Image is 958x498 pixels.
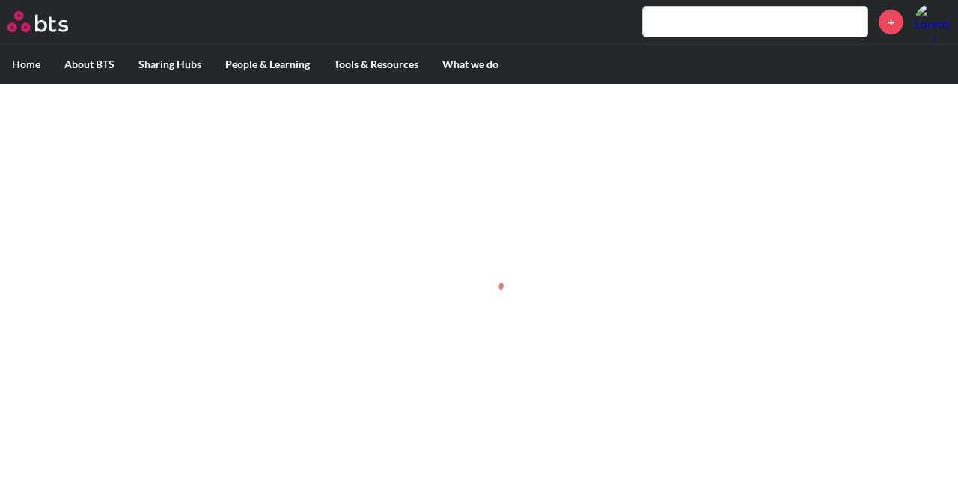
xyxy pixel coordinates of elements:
label: People & Learning [213,45,322,84]
a: + [879,10,903,34]
label: Sharing Hubs [126,45,213,84]
label: Tools & Resources [322,45,430,84]
label: About BTS [52,45,126,84]
label: What we do [430,45,510,84]
a: Profile [915,4,951,40]
a: Go home [7,11,96,32]
img: Lorenzo Andretti [915,4,951,40]
img: BTS Logo [7,11,68,32]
